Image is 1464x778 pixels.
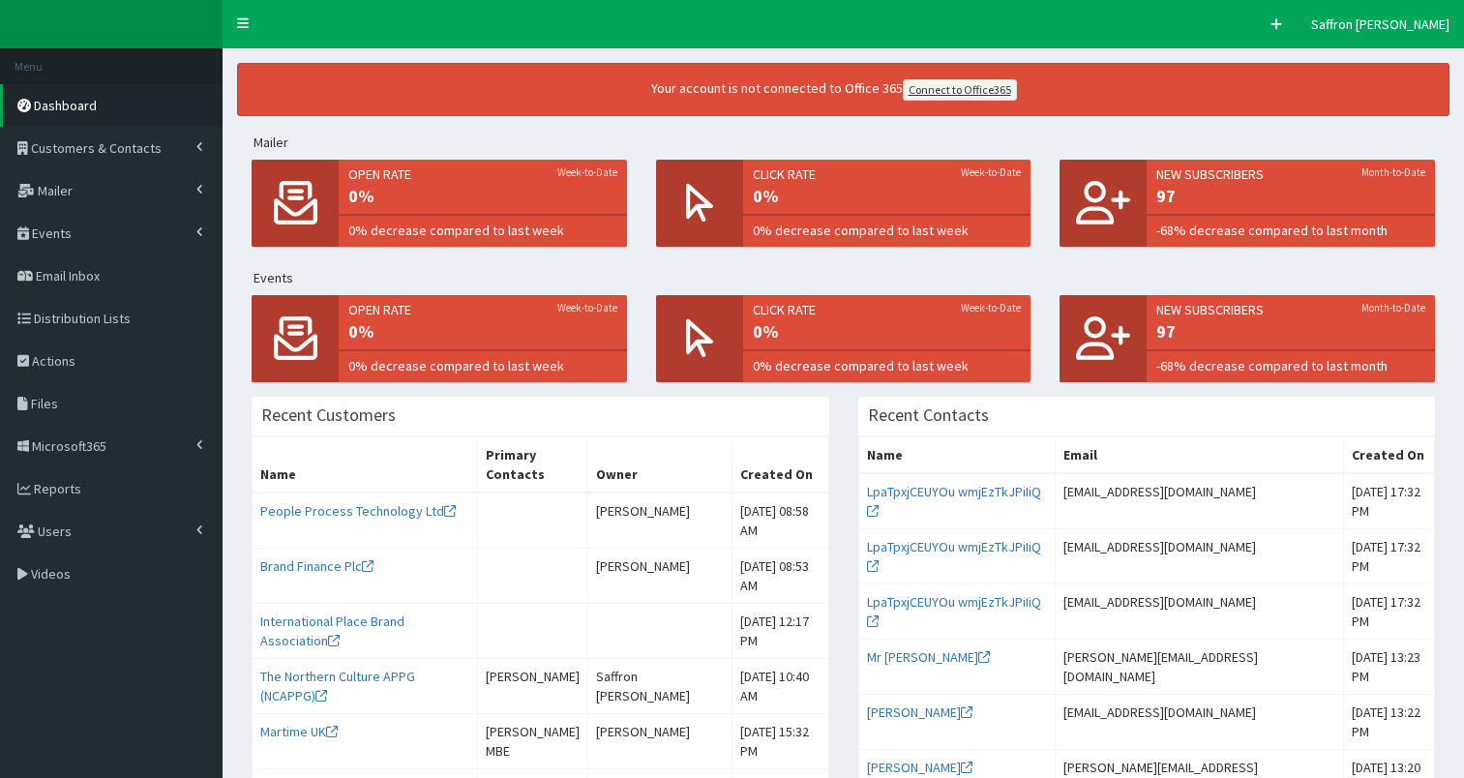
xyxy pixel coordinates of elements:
[38,182,73,199] span: Mailer
[1055,640,1343,695] td: [PERSON_NAME][EMAIL_ADDRESS][DOMAIN_NAME]
[867,759,972,776] a: [PERSON_NAME]
[260,723,338,740] a: Martime UK
[732,493,828,549] td: [DATE] 08:58 AM
[34,97,97,114] span: Dashboard
[753,165,1022,184] span: Click rate
[348,356,617,375] span: 0% decrease compared to last week
[858,437,1055,474] th: Name
[32,224,72,242] span: Events
[31,139,162,157] span: Customers & Contacts
[1156,165,1425,184] span: New Subscribers
[1055,695,1343,750] td: [EMAIL_ADDRESS][DOMAIN_NAME]
[1055,437,1343,474] th: Email
[1343,437,1434,474] th: Created On
[1156,184,1425,209] span: 97
[753,221,1022,240] span: 0% decrease compared to last week
[254,271,1449,285] h5: Events
[260,613,404,649] a: International Place Brand Association
[588,493,732,549] td: [PERSON_NAME]
[348,165,617,184] span: Open rate
[732,437,828,494] th: Created On
[36,267,100,284] span: Email Inbox
[961,165,1021,180] small: Week-to-Date
[1343,473,1434,529] td: [DATE] 17:32 PM
[260,668,415,704] a: The Northern Culture APPG (NCAPPG)
[732,549,828,604] td: [DATE] 08:53 AM
[732,604,828,659] td: [DATE] 12:17 PM
[34,310,131,327] span: Distribution Lists
[32,437,106,455] span: Microsoft365
[1156,319,1425,344] span: 97
[253,437,478,494] th: Name
[348,300,617,319] span: Open rate
[31,395,58,412] span: Files
[261,406,396,424] h3: Recent Customers
[557,300,617,315] small: Week-to-Date
[588,437,732,494] th: Owner
[867,703,972,721] a: [PERSON_NAME]
[732,659,828,714] td: [DATE] 10:40 AM
[32,352,75,370] span: Actions
[867,483,1041,520] a: LpaTpxjCEUYOu wmjEzTkJPiIiQ
[1055,584,1343,640] td: [EMAIL_ADDRESS][DOMAIN_NAME]
[753,184,1022,209] span: 0%
[867,593,1041,630] a: LpaTpxjCEUYOu wmjEzTkJPiIiQ
[867,648,990,666] a: Mr [PERSON_NAME]
[478,714,588,769] td: [PERSON_NAME] MBE
[1343,529,1434,584] td: [DATE] 17:32 PM
[31,565,71,583] span: Videos
[478,437,588,494] th: Primary Contacts
[903,79,1017,101] a: Connect to Office365
[1343,695,1434,750] td: [DATE] 13:22 PM
[1156,300,1425,319] span: New Subscribers
[1361,165,1425,180] small: Month-to-Date
[588,659,732,714] td: Saffron [PERSON_NAME]
[34,480,81,497] span: Reports
[254,135,1449,150] h5: Mailer
[1156,356,1425,375] span: -68% decrease compared to last month
[38,523,72,540] span: Users
[588,714,732,769] td: [PERSON_NAME]
[348,221,617,240] span: 0% decrease compared to last week
[1055,473,1343,529] td: [EMAIL_ADDRESS][DOMAIN_NAME]
[753,300,1022,319] span: Click rate
[868,406,989,424] h3: Recent Contacts
[348,184,617,209] span: 0%
[283,78,1386,101] div: Your account is not connected to Office 365
[753,319,1022,344] span: 0%
[1156,221,1425,240] span: -68% decrease compared to last month
[588,549,732,604] td: [PERSON_NAME]
[753,356,1022,375] span: 0% decrease compared to last week
[1343,640,1434,695] td: [DATE] 13:23 PM
[260,557,373,575] a: Brand Finance Plc
[867,538,1041,575] a: LpaTpxjCEUYOu wmjEzTkJPiIiQ
[348,319,617,344] span: 0%
[732,714,828,769] td: [DATE] 15:32 PM
[1343,584,1434,640] td: [DATE] 17:32 PM
[557,165,617,180] small: Week-to-Date
[1055,529,1343,584] td: [EMAIL_ADDRESS][DOMAIN_NAME]
[1311,15,1449,33] span: Saffron [PERSON_NAME]
[1361,300,1425,315] small: Month-to-Date
[961,300,1021,315] small: Week-to-Date
[260,502,456,520] a: People Process Technology Ltd
[478,659,588,714] td: [PERSON_NAME]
